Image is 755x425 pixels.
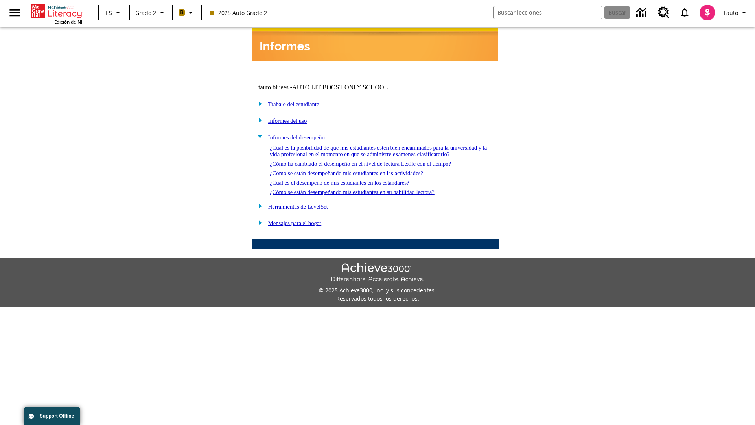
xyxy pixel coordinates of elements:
a: Notificaciones [674,2,695,23]
img: minus.gif [254,133,263,140]
button: Abrir el menú lateral [3,1,26,24]
img: plus.gif [254,219,263,226]
a: ¿Cómo se están desempeñando mis estudiantes en su habilidad lectora? [270,189,435,195]
img: plus.gif [254,100,263,107]
span: B [180,7,184,17]
a: ¿Cuál es la posibilidad de que mis estudiantes estén bien encaminados para la universidad y la vi... [270,144,487,157]
span: Tauto [723,9,738,17]
img: plus.gif [254,202,263,209]
button: Escoja un nuevo avatar [695,2,720,23]
a: Mensajes para el hogar [268,220,322,226]
a: ¿Cuál es el desempeño de mis estudiantes en los estándares? [270,179,409,186]
span: 2025 Auto Grade 2 [210,9,267,17]
a: Herramientas de LevelSet [268,203,328,210]
span: Support Offline [40,413,74,419]
a: Trabajo del estudiante [268,101,319,107]
button: Lenguaje: ES, Selecciona un idioma [101,6,127,20]
a: Centro de información [632,2,653,24]
input: Buscar campo [494,6,602,19]
span: ES [106,9,112,17]
img: plus.gif [254,116,263,124]
a: Informes del uso [268,118,307,124]
img: header [252,28,498,61]
span: Edición de NJ [54,19,82,25]
img: avatar image [700,5,715,20]
button: Grado: Grado 2, Elige un grado [132,6,170,20]
button: Support Offline [24,407,80,425]
div: Portada [31,2,82,25]
a: ¿Cómo ha cambiado el desempeño en el nivel de lectura Lexile con el tiempo? [270,161,451,167]
img: Achieve3000 Differentiate Accelerate Achieve [331,263,424,283]
a: Centro de recursos, Se abrirá en una pestaña nueva. [653,2,674,23]
a: ¿Cómo se están desempeñando mis estudiantes en las actividades? [270,170,423,176]
button: Boost El color de la clase es anaranjado claro. Cambiar el color de la clase. [175,6,199,20]
span: Grado 2 [135,9,156,17]
a: Informes del desempeño [268,134,325,140]
nobr: AUTO LIT BOOST ONLY SCHOOL [292,84,388,91]
button: Perfil/Configuración [720,6,752,20]
td: tauto.bluees - [258,84,403,91]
